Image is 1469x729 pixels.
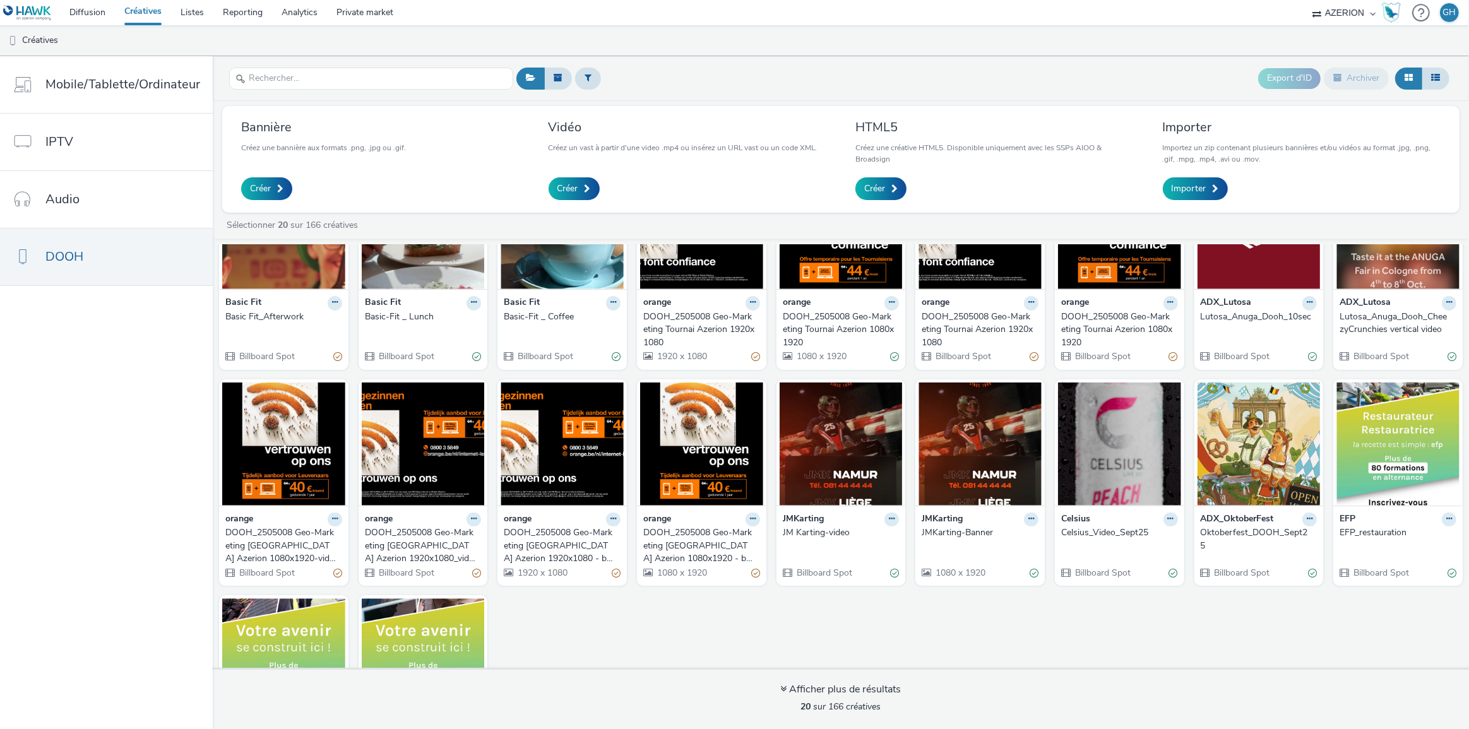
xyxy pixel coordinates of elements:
[365,526,477,565] div: DOOH_2505008 Geo-Marketing [GEOGRAPHIC_DATA] Azerion 1920x1080_video
[1324,68,1389,89] button: Archiver
[362,598,485,721] img: EFP_generale_1 visual
[378,350,434,362] span: Billboard Spot
[1308,566,1317,579] div: Valide
[1382,3,1401,23] div: Hawk Academy
[3,5,52,21] img: undefined Logo
[1352,567,1409,579] span: Billboard Spot
[225,311,337,323] div: Basic Fit_Afterwork
[516,567,568,579] span: 1920 x 1080
[504,311,616,323] div: Basic-Fit _ Coffee
[1340,526,1451,539] div: EFP_restauration
[222,382,345,506] img: DOOH_2505008 Geo-Marketing Leuven Azerion 1080x1920-video visual
[225,513,253,527] strong: orange
[1172,182,1206,195] span: Importer
[45,190,80,208] span: Audio
[643,526,760,565] a: DOOH_2505008 Geo-Marketing [GEOGRAPHIC_DATA] Azerion 1080x1920 - banner
[504,526,621,565] a: DOOH_2505008 Geo-Marketing [GEOGRAPHIC_DATA] Azerion 1920x1080 - banner
[890,566,899,579] div: Valide
[1201,526,1317,552] a: Oktoberfest_DOOH_Sept25
[1163,177,1228,200] a: Importer
[855,119,1134,136] h3: HTML5
[362,382,485,506] img: DOOH_2505008 Geo-Marketing Leuven Azerion 1920x1080_video visual
[241,142,406,153] p: Créez une bannière aux formats .png, .jpg ou .gif.
[801,701,811,713] strong: 20
[612,350,621,364] div: Valide
[225,296,261,311] strong: Basic Fit
[333,566,342,579] div: Partiellement valide
[1058,382,1181,506] img: Celsius_Video_Sept25 visual
[225,219,363,231] a: Sélectionner sur 166 créatives
[1169,566,1178,579] div: Valide
[1443,3,1456,22] div: GH
[6,35,19,47] img: dooh
[855,142,1134,165] p: Créez une créative HTML5. Disponible uniquement avec les SSPs AIOO & Broadsign
[612,566,621,579] div: Partiellement valide
[333,350,342,364] div: Partiellement valide
[643,311,755,349] div: DOOH_2505008 Geo-Marketing Tournai Azerion 1920x1080
[890,350,899,364] div: Valide
[1340,296,1391,311] strong: ADX_Lutosa
[801,701,881,713] span: sur 166 créatives
[365,526,482,565] a: DOOH_2505008 Geo-Marketing [GEOGRAPHIC_DATA] Azerion 1920x1080_video
[557,182,578,195] span: Créer
[656,567,707,579] span: 1080 x 1920
[780,382,903,506] img: JM Karting-video visual
[783,513,824,527] strong: JMKarting
[365,513,393,527] strong: orange
[1201,311,1317,323] a: Lutosa_Anuga_Dooh_10sec
[1213,350,1270,362] span: Billboard Spot
[1201,296,1252,311] strong: ADX_Lutosa
[1395,68,1422,89] button: Grille
[1201,311,1312,323] div: Lutosa_Anuga_Dooh_10sec
[1163,142,1441,165] p: Importez un zip contenant plusieurs bannières et/ou vidéos au format .jpg, .png, .gif, .mpg, .mp4...
[783,311,895,349] div: DOOH_2505008 Geo-Marketing Tournai Azerion 1080x1920
[643,311,760,349] a: DOOH_2505008 Geo-Marketing Tournai Azerion 1920x1080
[504,526,616,565] div: DOOH_2505008 Geo-Marketing [GEOGRAPHIC_DATA] Azerion 1920x1080 - banner
[643,296,671,311] strong: orange
[781,682,901,697] div: Afficher plus de résultats
[751,566,760,579] div: Partiellement valide
[504,296,540,311] strong: Basic Fit
[855,177,907,200] a: Créer
[1061,526,1173,539] div: Celsius_Video_Sept25
[1448,350,1456,364] div: Valide
[643,513,671,527] strong: orange
[45,75,200,93] span: Mobile/Tablette/Ordinateur
[365,296,401,311] strong: Basic Fit
[922,311,1038,349] a: DOOH_2505008 Geo-Marketing Tournai Azerion 1920x1080
[472,350,481,364] div: Valide
[516,350,573,362] span: Billboard Spot
[795,350,847,362] span: 1080 x 1920
[934,350,991,362] span: Billboard Spot
[504,311,621,323] a: Basic-Fit _ Coffee
[238,350,295,362] span: Billboard Spot
[922,311,1033,349] div: DOOH_2505008 Geo-Marketing Tournai Azerion 1920x1080
[922,296,949,311] strong: orange
[225,311,342,323] a: Basic Fit_Afterwork
[1448,566,1456,579] div: Valide
[225,526,337,565] div: DOOH_2505008 Geo-Marketing [GEOGRAPHIC_DATA] Azerion 1080x1920-video
[922,526,1038,539] a: JMKarting-Banner
[1198,382,1321,506] img: Oktoberfest_DOOH_Sept25 visual
[238,567,295,579] span: Billboard Spot
[1163,119,1441,136] h3: Importer
[1061,513,1090,527] strong: Celsius
[1340,526,1456,539] a: EFP_restauration
[934,567,985,579] span: 1080 x 1920
[922,513,963,527] strong: JMKarting
[1030,350,1038,364] div: Partiellement valide
[378,567,434,579] span: Billboard Spot
[1340,513,1355,527] strong: EFP
[549,119,818,136] h3: Vidéo
[1422,68,1449,89] button: Liste
[864,182,885,195] span: Créer
[501,382,624,506] img: DOOH_2505008 Geo-Marketing Leuven Azerion 1920x1080 - banner visual
[1258,68,1321,88] button: Export d'ID
[1340,311,1456,336] a: Lutosa_Anuga_Dooh_CheezyCrunchies vertical video
[640,382,763,506] img: DOOH_2505008 Geo-Marketing Leuven Azerion 1080x1920 - banner visual
[241,119,406,136] h3: Bannière
[1061,296,1089,311] strong: orange
[1308,350,1317,364] div: Valide
[45,133,73,151] span: IPTV
[1061,311,1173,349] div: DOOH_2505008 Geo-Marketing Tournai Azerion 1080x1920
